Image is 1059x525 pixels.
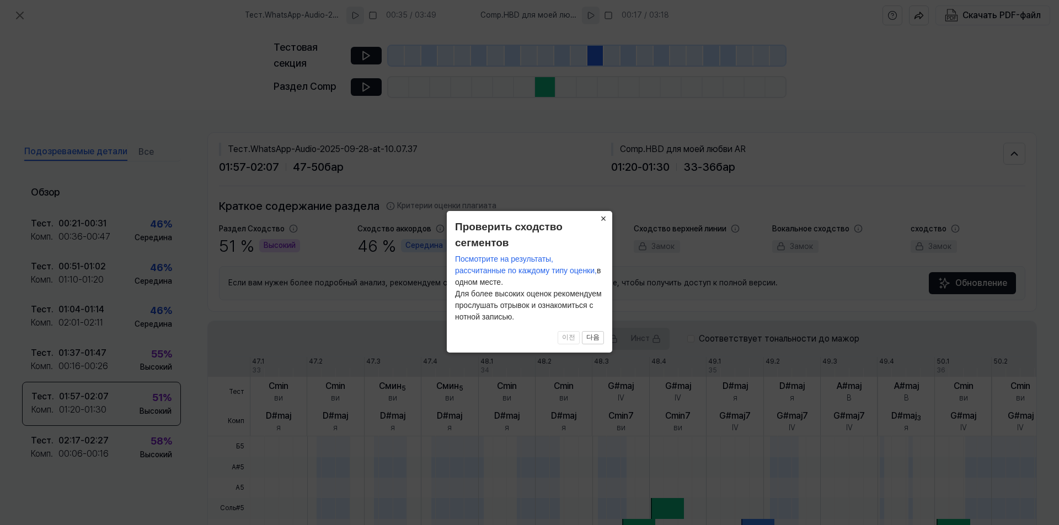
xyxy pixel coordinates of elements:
[455,221,563,248] font: Проверить сходство сегментов
[595,211,612,226] button: Закрывать
[562,333,575,341] font: 이전
[558,331,580,344] button: 이전
[601,213,607,224] font: ×
[455,255,597,275] font: Посмотрите на результаты, рассчитанные по каждому типу оценки,
[582,331,604,344] button: 다음
[455,289,602,321] font: Для более высоких оценок рекомендуем прослушать отрывок и ознакомиться с нотной записью.
[586,333,600,341] font: 다음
